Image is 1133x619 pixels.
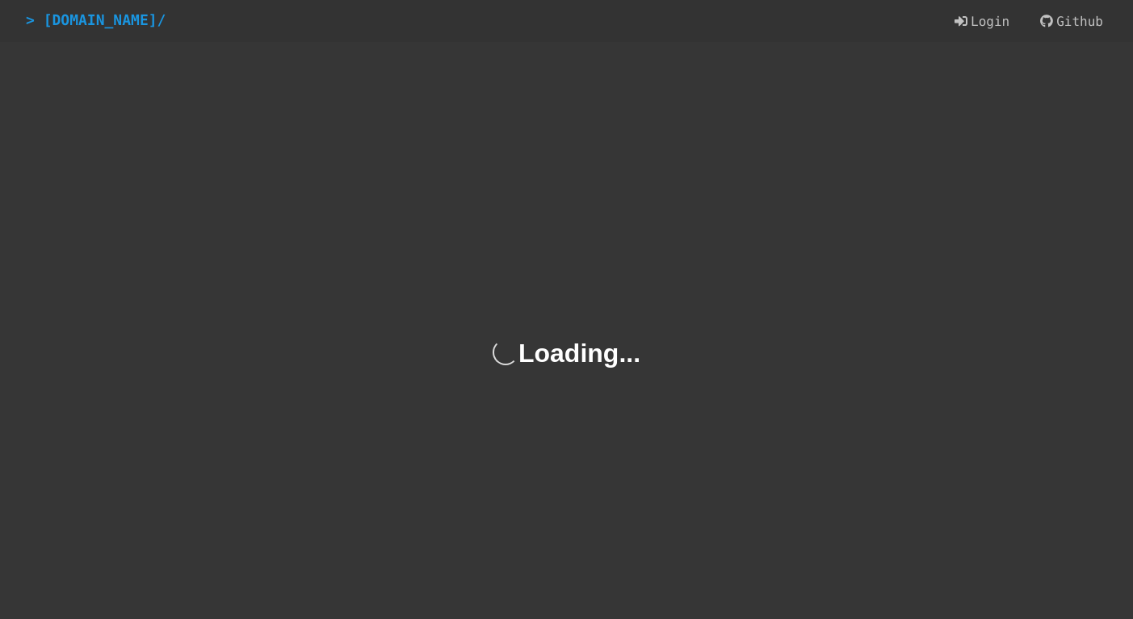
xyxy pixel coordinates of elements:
[971,14,1009,29] span: Login
[1056,14,1103,29] span: Github
[518,338,640,367] span: Loading...
[157,12,166,29] span: /
[26,11,166,31] h4: > [DOMAIN_NAME]
[1033,7,1107,36] a: Github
